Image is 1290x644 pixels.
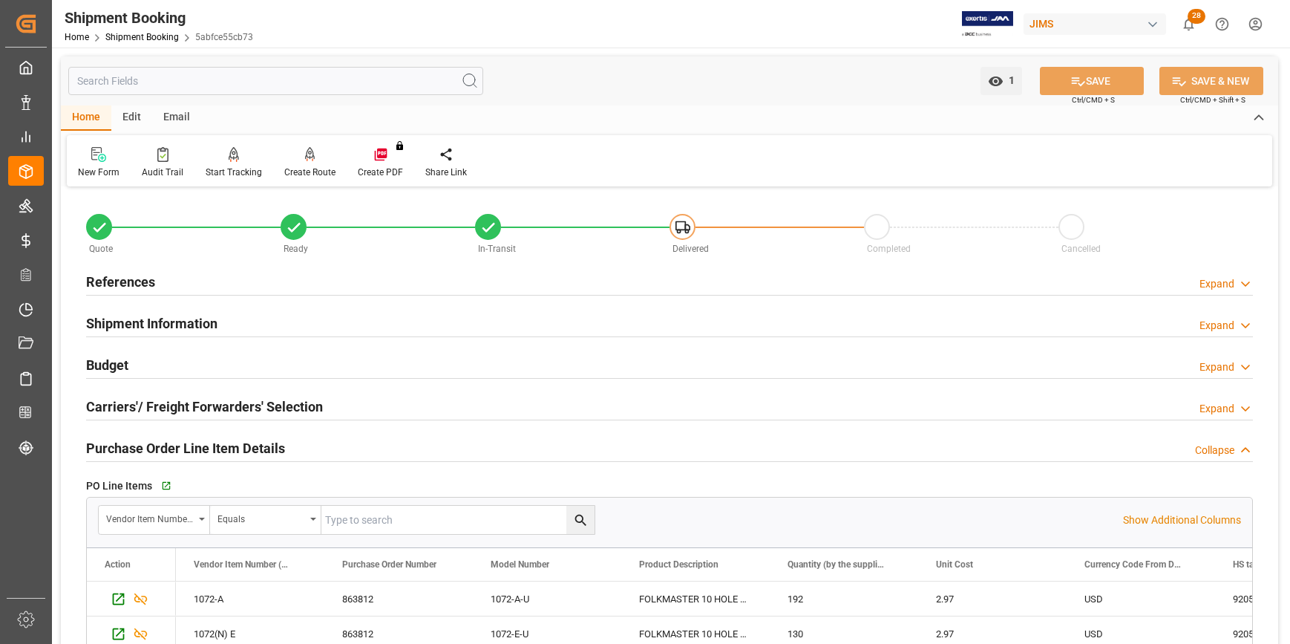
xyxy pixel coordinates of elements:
div: 1072-A [176,582,324,616]
span: 28 [1188,9,1205,24]
button: show 28 new notifications [1172,7,1205,41]
div: Collapse [1195,443,1234,458]
span: PO Line Items [86,478,152,494]
span: Vendor Item Number (By The Supplier) [194,559,293,570]
div: USD [1067,582,1215,616]
div: Press SPACE to select this row. [87,582,176,617]
input: Search Fields [68,67,483,95]
span: Completed [867,244,911,254]
span: Quantity (by the supplier) [788,559,887,570]
div: Expand [1199,276,1234,292]
button: search button [566,506,595,534]
input: Type to search [321,506,595,534]
div: FOLKMASTER 10 HOLE DIA KEY: A [621,582,770,616]
button: open menu [99,506,210,534]
div: Email [152,105,201,131]
div: Share Link [425,166,467,179]
div: New Form [78,166,119,179]
span: In-Transit [478,244,516,254]
div: Action [105,559,131,570]
span: Cancelled [1061,244,1101,254]
span: Purchase Order Number [342,559,436,570]
span: Unit Cost [936,559,973,570]
span: Model Number [491,559,549,570]
a: Home [65,32,89,42]
span: Ctrl/CMD + Shift + S [1180,94,1245,105]
div: Expand [1199,401,1234,417]
div: Edit [111,105,152,131]
div: Expand [1199,318,1234,334]
p: Show Additional Columns [1123,513,1241,528]
button: JIMS [1024,10,1172,38]
h2: Purchase Order Line Item Details [86,438,285,458]
div: Expand [1199,360,1234,375]
span: Currency Code From Detail [1084,559,1184,570]
h2: References [86,272,155,292]
h2: Shipment Information [86,313,217,334]
div: Start Tracking [206,166,262,179]
h2: Carriers'/ Freight Forwarders' Selection [86,397,323,417]
div: 863812 [324,582,473,616]
div: 1072-A-U [473,582,621,616]
button: open menu [210,506,321,534]
span: Product Description [639,559,718,570]
div: Audit Trail [142,166,183,179]
button: SAVE & NEW [1159,67,1263,95]
img: Exertis%20JAM%20-%20Email%20Logo.jpg_1722504956.jpg [962,11,1013,37]
div: JIMS [1024,13,1166,35]
button: Help Center [1205,7,1239,41]
span: Ready [284,244,308,254]
span: Delivered [672,244,709,254]
div: Shipment Booking [65,7,253,29]
div: Home [61,105,111,131]
span: Quote [89,244,113,254]
div: Vendor Item Number (By The Supplier) [106,509,194,526]
h2: Budget [86,355,128,375]
div: 192 [770,582,918,616]
div: 2.97 [918,582,1067,616]
span: Ctrl/CMD + S [1072,94,1115,105]
button: open menu [980,67,1022,95]
button: SAVE [1040,67,1144,95]
div: Create Route [284,166,335,179]
div: Equals [217,509,305,526]
a: Shipment Booking [105,32,179,42]
span: 1 [1003,74,1015,86]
